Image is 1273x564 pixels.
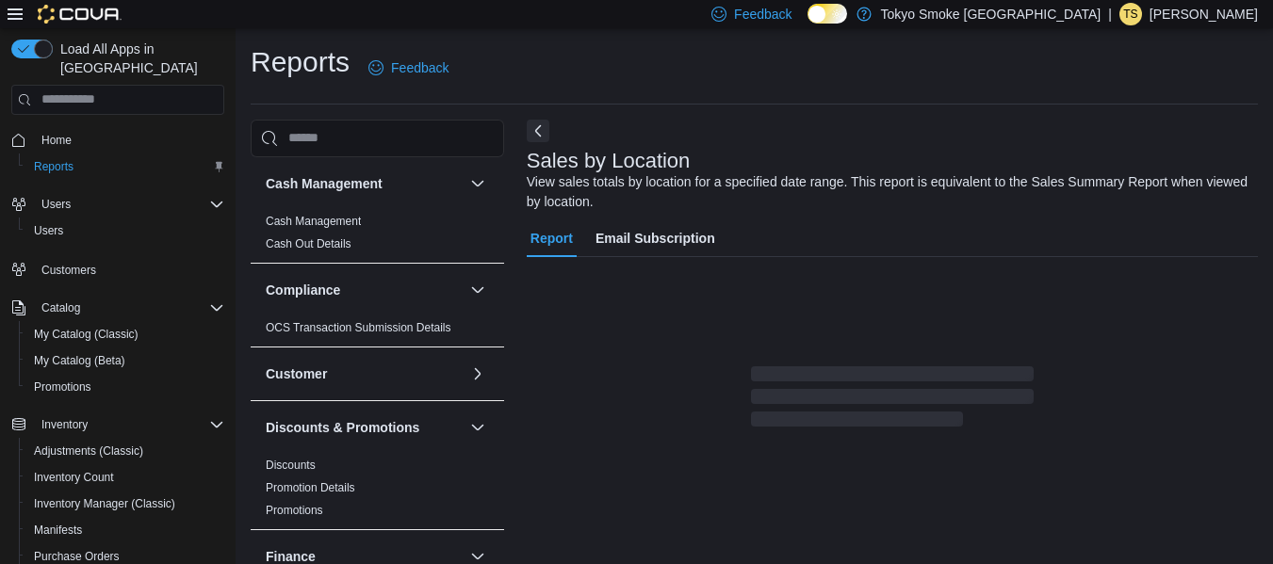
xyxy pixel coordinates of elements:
a: Cash Out Details [266,237,351,250]
span: Home [34,128,224,152]
button: Catalog [34,297,88,319]
span: Cash Management [266,214,361,229]
button: My Catalog (Beta) [19,347,232,374]
span: Adjustments (Classic) [26,440,224,462]
button: Inventory [34,413,95,436]
a: Reports [26,155,81,178]
a: Discounts [266,459,316,472]
span: Inventory Count [34,470,114,485]
a: Inventory Manager (Classic) [26,492,183,515]
img: Cova [38,5,122,24]
button: Compliance [466,279,489,301]
button: Customer [466,363,489,385]
div: View sales totals by location for a specified date range. This report is equivalent to the Sales ... [527,172,1249,212]
span: Email Subscription [596,219,715,257]
button: Discounts & Promotions [466,416,489,439]
span: Customers [41,263,96,278]
span: Inventory [41,417,88,432]
button: Catalog [4,295,232,321]
div: Tyson Stansford [1119,3,1142,25]
span: Inventory Manager (Classic) [34,496,175,511]
button: Inventory Count [19,464,232,491]
button: Promotions [19,374,232,400]
span: Users [34,223,63,238]
span: Users [26,219,224,242]
a: Promotions [26,376,99,398]
div: Discounts & Promotions [251,454,504,529]
button: Users [19,218,232,244]
a: Inventory Count [26,466,122,489]
span: Purchase Orders [34,549,120,564]
span: OCS Transaction Submission Details [266,320,451,335]
button: Inventory Manager (Classic) [19,491,232,517]
button: Cash Management [466,172,489,195]
button: Cash Management [266,174,463,193]
span: Users [34,193,224,216]
button: Inventory [4,411,232,438]
span: Adjustments (Classic) [34,443,143,459]
span: Feedback [734,5,792,24]
span: Inventory Manager (Classic) [26,492,224,515]
span: Promotion Details [266,480,355,495]
a: Cash Management [266,215,361,228]
button: Customers [4,255,232,282]
button: Discounts & Promotions [266,418,463,437]
a: Feedback [361,49,456,87]
span: My Catalog (Classic) [34,327,139,342]
button: Compliance [266,281,463,299]
button: Home [4,126,232,153]
p: | [1108,3,1112,25]
span: Customers [34,257,224,281]
span: My Catalog (Beta) [26,349,224,372]
span: Discounts [266,458,316,473]
button: Users [34,193,78,216]
button: Adjustments (Classic) [19,438,232,464]
div: Compliance [251,316,504,346]
span: Promotions [34,379,91,395]
h3: Sales by Location [527,150,691,172]
span: TS [1123,3,1137,25]
p: [PERSON_NAME] [1150,3,1258,25]
span: Promotions [26,376,224,398]
h3: Cash Management [266,174,383,193]
a: Users [26,219,71,242]
span: Catalog [34,297,224,319]
h3: Customer [266,364,327,383]
span: Catalog [41,300,80,315]
span: Reports [26,155,224,178]
input: Dark Mode [808,4,847,24]
span: Report [530,219,573,257]
button: My Catalog (Classic) [19,321,232,347]
h3: Compliance [266,281,340,299]
a: My Catalog (Beta) [26,349,133,372]
a: OCS Transaction Submission Details [266,321,451,334]
span: My Catalog (Classic) [26,323,224,346]
div: Cash Management [251,210,504,263]
span: Manifests [34,523,82,538]
a: Adjustments (Classic) [26,440,151,462]
span: Load All Apps in [GEOGRAPHIC_DATA] [53,40,224,77]
span: Home [41,133,72,148]
button: Reports [19,153,232,180]
span: Reports [34,159,73,174]
button: Customer [266,364,463,383]
h1: Reports [251,43,350,81]
a: Customers [34,259,104,282]
span: Promotions [266,503,323,518]
span: My Catalog (Beta) [34,353,125,368]
button: Manifests [19,517,232,543]
span: Inventory [34,413,224,436]
a: My Catalog (Classic) [26,323,146,346]
a: Home [34,129,79,152]
button: Users [4,191,232,218]
a: Manifests [26,519,90,541]
h3: Discounts & Promotions [266,418,419,437]
a: Promotions [266,504,323,517]
span: Users [41,197,71,212]
p: Tokyo Smoke [GEOGRAPHIC_DATA] [881,3,1102,25]
span: Feedback [391,58,449,77]
a: Promotion Details [266,481,355,494]
span: Manifests [26,519,224,541]
button: Next [527,120,549,142]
